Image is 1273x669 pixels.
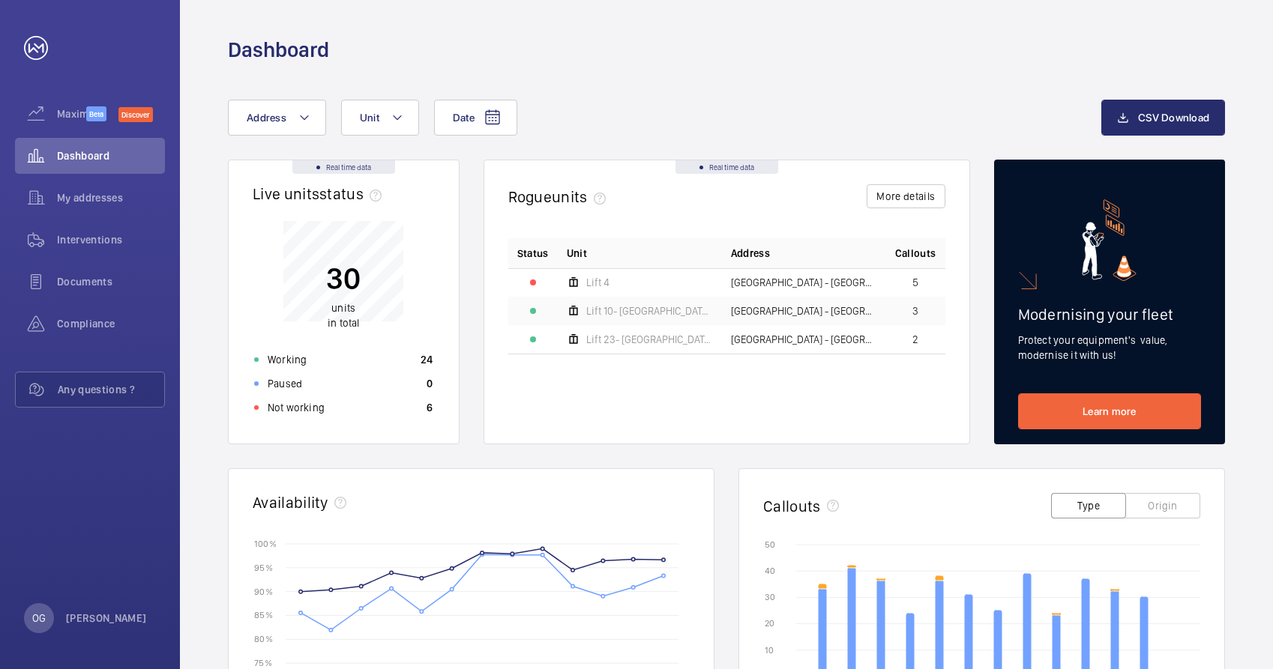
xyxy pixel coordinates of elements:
[1125,493,1200,518] button: Origin
[58,382,164,397] span: Any questions ?
[254,562,273,572] text: 95 %
[247,112,286,124] span: Address
[675,160,778,174] div: Real time data
[254,538,277,548] text: 100 %
[552,187,612,206] span: units
[731,334,877,345] span: [GEOGRAPHIC_DATA] - [GEOGRAPHIC_DATA]
[1018,333,1202,363] p: Protect your equipment's value, modernise it with us!
[292,160,395,174] div: Real time data
[765,539,775,550] text: 50
[268,352,307,367] p: Working
[253,184,388,203] h2: Live units
[427,376,433,391] p: 0
[1082,199,1137,281] img: marketing-card.svg
[1138,112,1209,124] span: CSV Download
[763,497,821,515] h2: Callouts
[731,306,877,316] span: [GEOGRAPHIC_DATA] - [GEOGRAPHIC_DATA]
[57,232,165,247] span: Interventions
[254,586,273,596] text: 90 %
[254,634,273,644] text: 80 %
[731,246,770,261] span: Address
[253,493,328,512] h2: Availability
[268,400,325,415] p: Not working
[1018,393,1202,429] a: Learn more
[57,190,165,205] span: My addresses
[360,112,379,124] span: Unit
[1018,305,1202,324] h2: Modernising your fleet
[895,246,936,261] span: Callouts
[912,277,918,288] span: 5
[341,100,419,136] button: Unit
[118,107,153,122] span: Discover
[586,277,610,288] span: Lift 4
[228,100,326,136] button: Address
[427,400,433,415] p: 6
[86,106,106,121] span: Beta
[731,277,877,288] span: [GEOGRAPHIC_DATA] - [GEOGRAPHIC_DATA]
[586,306,713,316] span: Lift 10- [GEOGRAPHIC_DATA] Block (Passenger)
[1101,100,1225,136] button: CSV Download
[319,184,388,203] span: status
[66,611,147,626] p: [PERSON_NAME]
[32,611,46,626] p: OG
[228,36,329,64] h1: Dashboard
[912,334,918,345] span: 2
[765,645,774,656] text: 10
[326,259,361,297] p: 30
[586,334,713,345] span: Lift 23- [GEOGRAPHIC_DATA] Block (Passenger)
[765,566,775,576] text: 40
[421,352,433,367] p: 24
[57,316,165,331] span: Compliance
[254,610,273,620] text: 85 %
[517,246,549,261] p: Status
[567,246,587,261] span: Unit
[453,112,475,124] span: Date
[268,376,302,391] p: Paused
[912,306,918,316] span: 3
[1051,493,1126,518] button: Type
[57,148,165,163] span: Dashboard
[765,618,774,629] text: 20
[434,100,517,136] button: Date
[508,187,612,206] h2: Rogue
[326,300,361,330] p: in total
[331,302,355,314] span: units
[57,274,165,289] span: Documents
[867,184,945,208] button: More details
[765,592,775,602] text: 30
[254,658,272,668] text: 75 %
[57,106,86,121] span: Maximize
